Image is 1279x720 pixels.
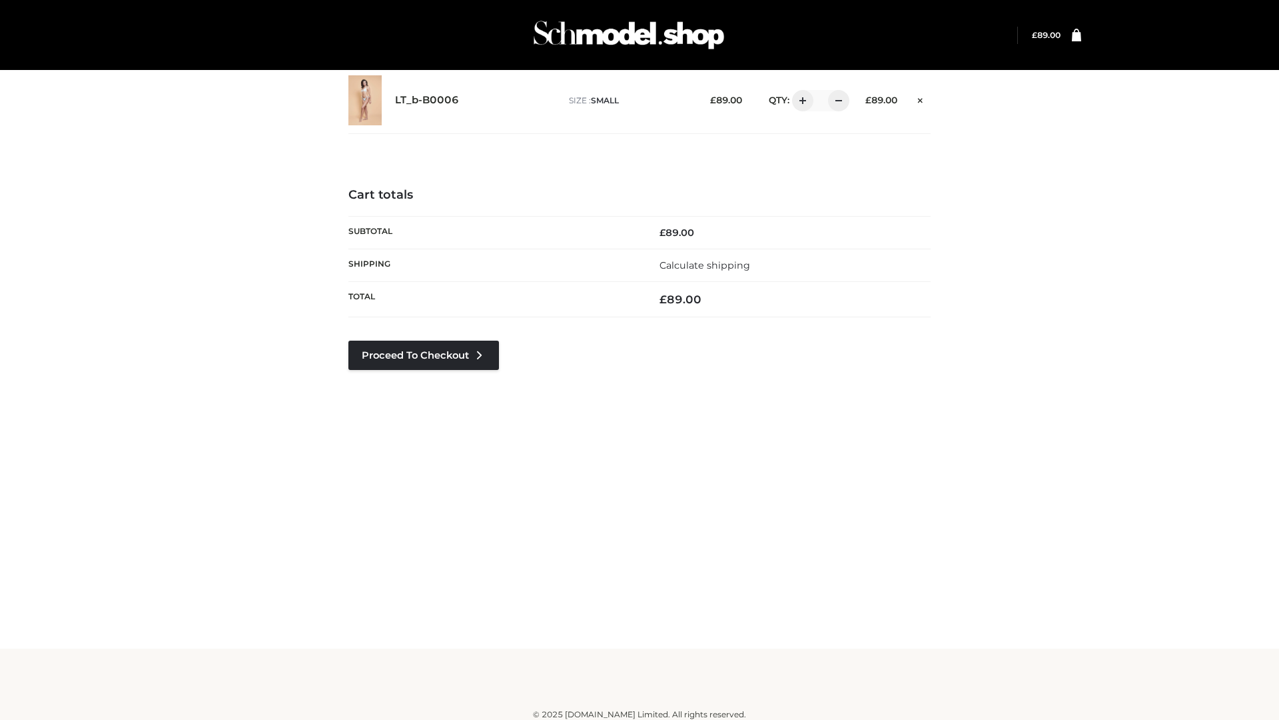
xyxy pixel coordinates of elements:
div: QTY: [755,90,845,111]
a: LT_b-B0006 [395,94,459,107]
p: size : [569,95,689,107]
span: £ [1032,30,1037,40]
span: £ [659,227,665,239]
bdi: 89.00 [659,293,701,306]
bdi: 89.00 [865,95,897,105]
span: £ [865,95,871,105]
bdi: 89.00 [710,95,742,105]
a: Calculate shipping [659,259,750,271]
th: Total [348,282,639,317]
th: Subtotal [348,216,639,249]
bdi: 89.00 [659,227,694,239]
span: £ [659,293,667,306]
a: Proceed to Checkout [348,341,499,370]
img: Schmodel Admin 964 [529,9,729,61]
th: Shipping [348,249,639,281]
a: Remove this item [911,90,931,107]
a: £89.00 [1032,30,1061,40]
h4: Cart totals [348,188,931,203]
span: £ [710,95,716,105]
img: LT_b-B0006 - SMALL [348,75,382,125]
span: SMALL [591,95,619,105]
bdi: 89.00 [1032,30,1061,40]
